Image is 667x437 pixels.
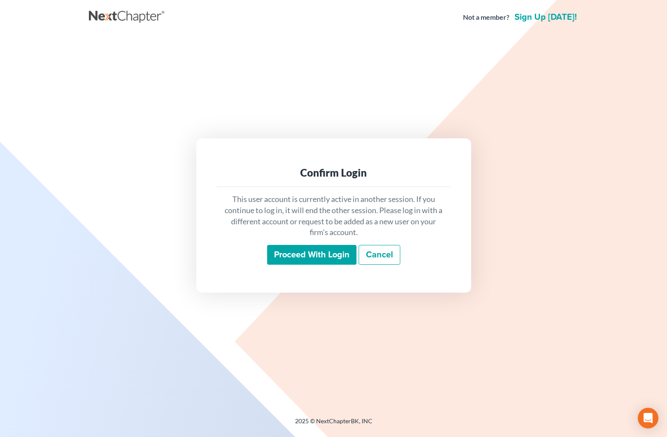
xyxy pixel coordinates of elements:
p: This user account is currently active in another session. If you continue to log in, it will end ... [224,194,444,238]
a: Sign up [DATE]! [513,13,579,21]
a: Cancel [359,245,400,265]
input: Proceed with login [267,245,356,265]
strong: Not a member? [463,12,509,22]
div: Open Intercom Messenger [638,408,658,428]
div: Confirm Login [224,166,444,180]
div: 2025 © NextChapterBK, INC [89,417,579,432]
